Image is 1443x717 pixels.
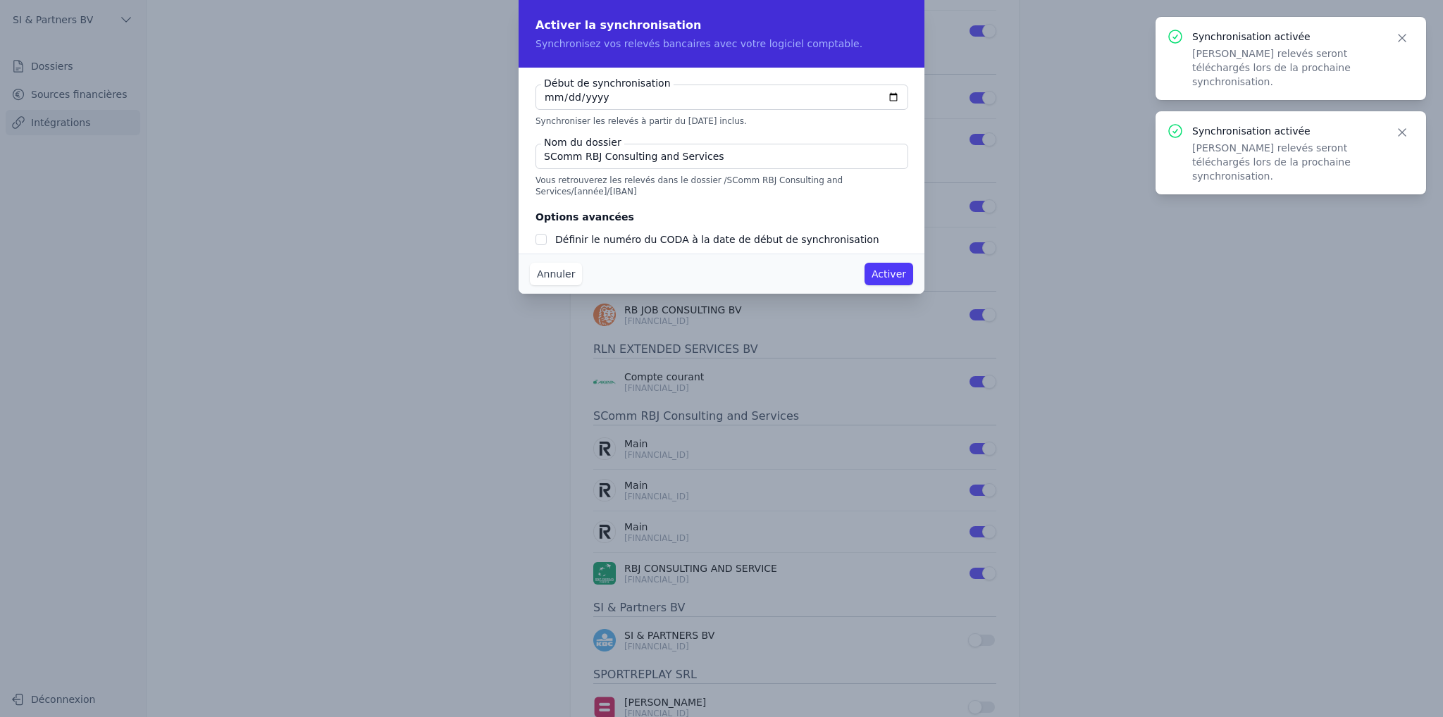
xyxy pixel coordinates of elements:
[535,17,908,34] h2: Activer la synchronisation
[535,175,908,197] p: Vous retrouverez les relevés dans le dossier /SComm RBJ Consulting and Services/[année]/[IBAN]
[535,208,634,225] legend: Options avancées
[1192,46,1378,89] p: [PERSON_NAME] relevés seront téléchargés lors de la prochaine synchronisation.
[535,144,908,169] input: NOM SOCIETE
[535,116,908,127] p: Synchroniser les relevés à partir du [DATE] inclus.
[1192,30,1378,44] p: Synchronisation activée
[541,135,624,149] label: Nom du dossier
[1192,124,1378,138] p: Synchronisation activée
[535,37,908,51] p: Synchronisez vos relevés bancaires avec votre logiciel comptable.
[555,234,879,245] label: Définir le numéro du CODA à la date de début de synchronisation
[541,76,674,90] label: Début de synchronisation
[530,263,582,285] button: Annuler
[1192,141,1378,183] p: [PERSON_NAME] relevés seront téléchargés lors de la prochaine synchronisation.
[865,263,913,285] button: Activer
